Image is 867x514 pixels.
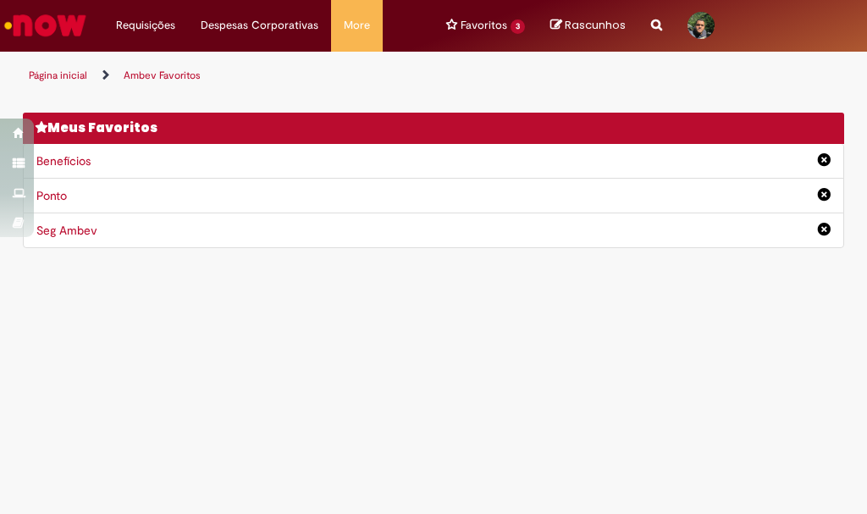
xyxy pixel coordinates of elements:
[2,8,89,42] img: ServiceNow
[23,60,844,91] ul: Trilhas de página
[511,19,525,34] span: 3
[116,17,175,34] span: Requisições
[461,17,507,34] span: Favoritos
[565,17,626,33] span: Rascunhos
[36,153,91,169] a: Benefícios
[201,17,318,34] span: Despesas Corporativas
[36,188,67,203] a: Ponto
[344,17,370,34] span: More
[29,69,87,82] a: Página inicial
[550,17,626,33] a: No momento, sua lista de rascunhos tem 0 Itens
[124,69,201,82] a: Ambev Favoritos
[36,223,97,238] a: Seg Ambev
[47,119,157,136] span: Meus Favoritos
